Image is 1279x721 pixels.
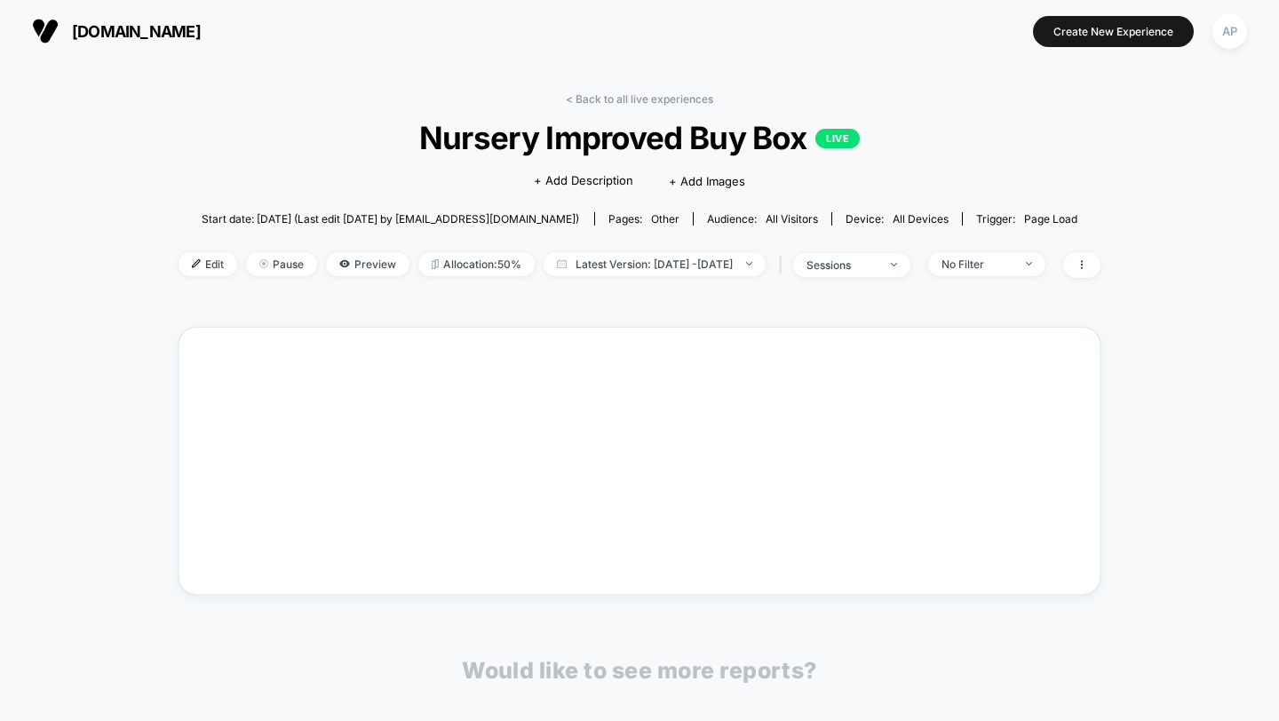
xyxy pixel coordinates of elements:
[1033,16,1194,47] button: Create New Experience
[976,212,1077,226] div: Trigger:
[766,212,818,226] span: All Visitors
[669,174,745,188] span: + Add Images
[72,22,201,41] span: [DOMAIN_NAME]
[1212,14,1247,49] div: AP
[225,119,1054,156] span: Nursery Improved Buy Box
[557,259,567,268] img: calendar
[893,212,949,226] span: all devices
[544,252,766,276] span: Latest Version: [DATE] - [DATE]
[891,263,897,266] img: end
[192,259,201,268] img: edit
[566,92,713,106] a: < Back to all live experiences
[326,252,409,276] span: Preview
[651,212,679,226] span: other
[534,172,633,190] span: + Add Description
[179,252,237,276] span: Edit
[806,258,878,272] div: sessions
[27,17,206,45] button: [DOMAIN_NAME]
[941,257,1013,271] div: No Filter
[432,259,439,269] img: rebalance
[462,657,817,684] p: Would like to see more reports?
[707,212,818,226] div: Audience:
[32,18,59,44] img: Visually logo
[746,262,752,265] img: end
[418,252,535,276] span: Allocation: 50%
[608,212,679,226] div: Pages:
[1024,212,1077,226] span: Page Load
[259,259,268,268] img: end
[1207,13,1252,50] button: AP
[815,129,860,148] p: LIVE
[246,252,317,276] span: Pause
[775,252,793,278] span: |
[202,212,579,226] span: Start date: [DATE] (Last edit [DATE] by [EMAIL_ADDRESS][DOMAIN_NAME])
[831,212,962,226] span: Device:
[1026,262,1032,265] img: end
